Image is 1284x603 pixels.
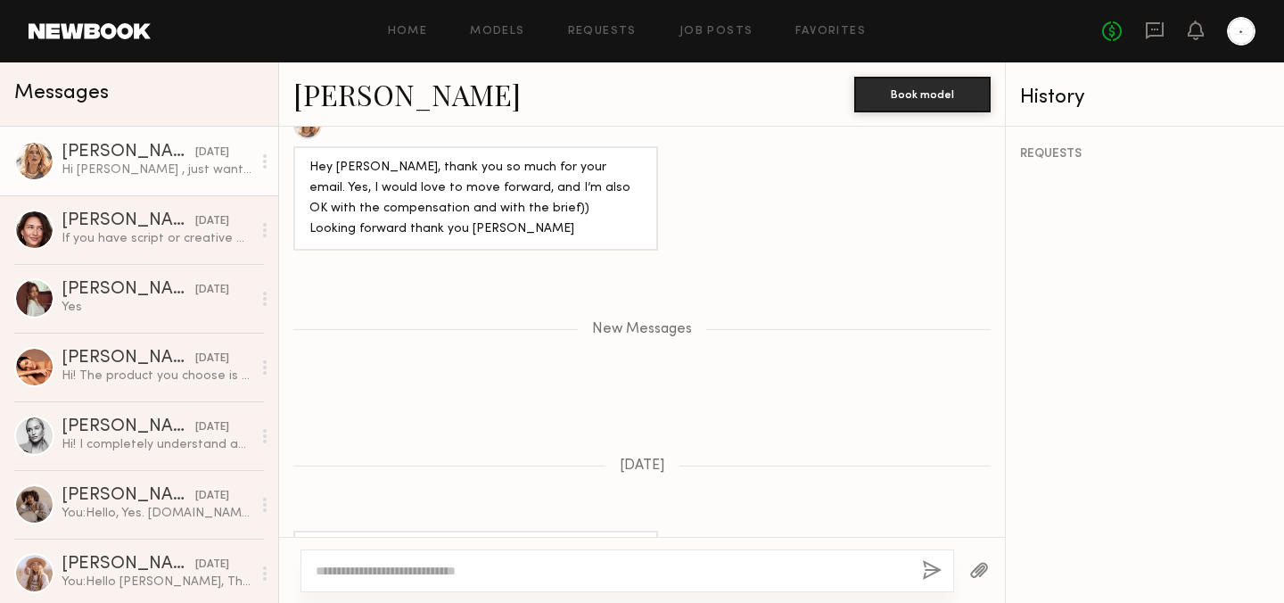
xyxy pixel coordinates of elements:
[62,574,251,591] div: You: Hello [PERSON_NAME], Thank you very much for your kind response. We would be delighted to pr...
[195,557,229,574] div: [DATE]
[679,26,753,37] a: Job Posts
[62,350,195,368] div: [PERSON_NAME]
[293,75,521,113] a: [PERSON_NAME]
[854,77,991,112] button: Book model
[568,26,637,37] a: Requests
[62,368,251,384] div: Hi! The product you choose is fine, I like all the products in general, no problem!
[195,488,229,505] div: [DATE]
[62,505,251,522] div: You: Hello, Yes. [DOMAIN_NAME] Thank you
[195,419,229,436] div: [DATE]
[62,281,195,299] div: [PERSON_NAME]
[388,26,428,37] a: Home
[62,556,195,574] div: [PERSON_NAME]
[195,145,229,161] div: [DATE]
[592,322,692,337] span: New Messages
[195,282,229,299] div: [DATE]
[854,86,991,101] a: Book model
[309,158,642,240] div: Hey [PERSON_NAME], thank you so much for your email. Yes, I would love to move forward, and I’m a...
[62,144,195,161] div: [PERSON_NAME]
[620,458,665,474] span: [DATE]
[62,161,251,178] div: Hi [PERSON_NAME] , just wanted to follow up. Also my address just in case. [PERSON_NAME] [STREET_...
[470,26,524,37] a: Models
[795,26,866,37] a: Favorites
[62,436,251,453] div: Hi! I completely understand about the limited quantities. Since I typically reserve collaboration...
[62,487,195,505] div: [PERSON_NAME]
[62,212,195,230] div: [PERSON_NAME]
[1020,87,1270,108] div: History
[195,213,229,230] div: [DATE]
[14,83,109,103] span: Messages
[62,230,251,247] div: If you have script or creative brief let me know would love to review or additional terms and con...
[62,418,195,436] div: [PERSON_NAME]
[1020,148,1270,161] div: REQUESTS
[195,351,229,368] div: [DATE]
[62,299,251,316] div: Yes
